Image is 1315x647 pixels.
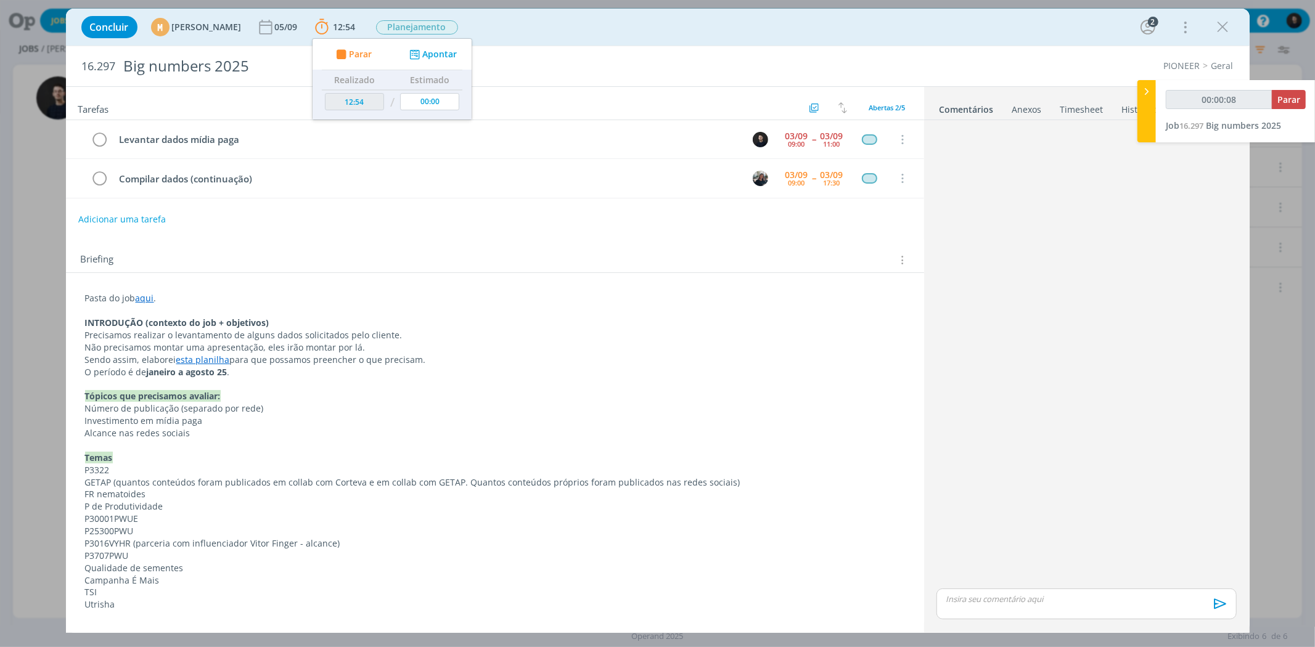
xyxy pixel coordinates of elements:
div: 09:00 [789,179,805,186]
ul: 12:54 [312,38,472,120]
p: P25300PWU [85,525,905,537]
p: TSI [85,586,905,598]
strong: janeiro a agosto 25 [147,366,227,378]
div: 17:30 [824,179,840,186]
span: Briefing [81,252,114,268]
p: P30001PWUE [85,513,905,525]
p: Qualidade de sementes [85,562,905,574]
a: Geral [1211,60,1234,71]
a: esta planilha [176,354,230,365]
span: Parar [1277,94,1300,105]
span: Big numbers 2025 [1206,120,1281,131]
div: 03/09 [821,132,843,140]
p: Número de publicação (separado por rede) [85,402,905,415]
div: Big numbers 2025 [118,51,748,81]
a: aqui [136,292,154,304]
button: M [752,169,770,187]
div: 03/09 [785,132,808,140]
a: Timesheet [1060,98,1104,116]
p: P3016VYHR (parceria com influenciador Vitor Finger - alcance) [85,537,905,550]
img: arrow-down-up.svg [838,102,847,113]
div: 09:00 [789,140,805,147]
a: Histórico [1121,98,1159,116]
div: 05/09 [275,23,300,31]
p: Não precisamos montar uma apresentação, eles irão montar por lá. [85,341,905,354]
span: -- [813,135,816,144]
p: Sendo assim, elaborei para que possamos preencher o que precisam. [85,354,905,366]
th: Realizado [322,70,387,90]
a: Job16.297Big numbers 2025 [1166,120,1281,131]
div: M [151,18,170,36]
span: [PERSON_NAME] [172,23,242,31]
span: 12:54 [334,21,356,33]
p: Campanha É Mais [85,574,905,587]
button: Parar [332,48,372,61]
div: 11:00 [824,140,840,147]
span: 16.297 [1179,120,1203,131]
img: C [753,132,768,147]
div: 03/09 [785,171,808,179]
span: Concluir [90,22,129,32]
div: Levantar dados mídia paga [114,132,742,147]
span: Planejamento [376,20,458,35]
button: 12:54 [312,17,359,37]
button: M[PERSON_NAME] [151,18,242,36]
div: 2 [1148,17,1158,27]
button: Concluir [81,16,137,38]
p: Pasta do job . [85,292,905,304]
p: O período é de . [85,366,905,378]
div: 03/09 [821,171,843,179]
strong: INTRODUÇÃO (contexto do job + objetivos) [85,317,269,328]
a: PIONEER [1164,60,1200,71]
span: Abertas 2/5 [869,103,906,112]
p: Precisamos realizar o levantamento de alguns dados solicitados pelo cliente. [85,329,905,341]
strong: Temas [85,452,113,463]
button: Parar [1272,90,1306,109]
button: C [752,130,770,149]
div: Anexos [1012,104,1042,116]
td: / [387,90,397,115]
p: P3322 [85,464,905,476]
p: Utrisha [85,598,905,611]
div: Compilar dados (continuação) [114,171,742,187]
div: dialog [66,9,1250,633]
p: Alcance nas redes sociais [85,427,905,439]
span: Tarefas [78,100,109,115]
a: Comentários [939,98,994,116]
button: Adicionar uma tarefa [78,208,166,230]
p: Investimento em mídia paga [85,415,905,427]
button: Planejamento [375,20,459,35]
button: 2 [1138,17,1158,37]
p: GETAP (quantos conteúdos foram publicados em collab com Corteva e em collab com GETAP. Quantos co... [85,476,905,489]
p: FR nematoides [85,488,905,500]
button: Apontar [406,48,457,61]
span: Parar [348,50,371,59]
strong: Tópicos que precisamos avaliar: [85,390,221,402]
img: M [753,171,768,186]
p: P de Produtividade [85,500,905,513]
p: P3707PWU [85,550,905,562]
span: 16.297 [82,60,116,73]
th: Estimado [397,70,462,90]
span: -- [813,174,816,182]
